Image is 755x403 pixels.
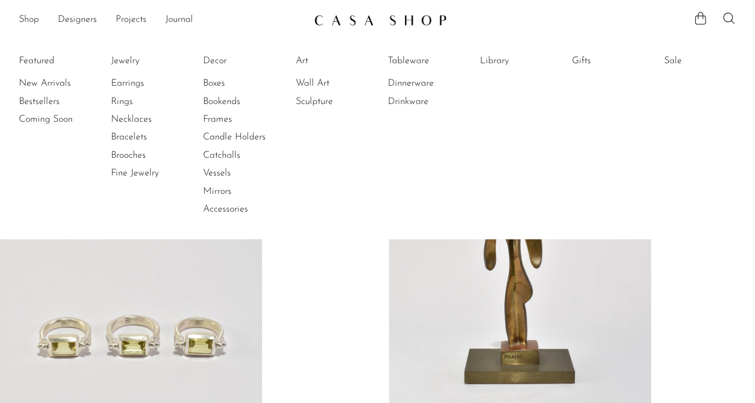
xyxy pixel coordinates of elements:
a: Coming Soon [19,113,107,126]
a: Rings [111,95,200,108]
ul: NEW HEADER MENU [19,10,305,30]
a: Necklaces [111,113,200,126]
a: Bookends [203,95,292,108]
ul: Art [296,52,384,110]
a: Bracelets [111,131,200,144]
a: Gifts [572,54,661,67]
a: Sculpture [296,95,384,108]
a: Decor [203,54,292,67]
ul: Decor [203,52,292,219]
a: Wall Art [296,77,384,90]
a: Brooches [111,149,200,162]
a: Vessels [203,167,292,180]
ul: Sale [664,52,753,74]
a: Catchalls [203,149,292,162]
ul: Library [480,52,568,74]
a: Bestsellers [19,95,107,108]
a: Sale [664,54,753,67]
a: Boxes [203,77,292,90]
a: Dinnerware [388,77,476,90]
a: Frames [203,113,292,126]
a: New Arrivals [19,77,107,90]
ul: Gifts [572,52,661,74]
a: Designers [58,12,97,28]
a: Projects [116,12,146,28]
a: Shop [19,12,39,28]
ul: Featured [19,74,107,128]
a: Tableware [388,54,476,67]
a: Fine Jewelry [111,167,200,180]
a: Earrings [111,77,200,90]
ul: Jewelry [111,52,200,183]
a: Journal [165,12,193,28]
nav: Desktop navigation [19,10,305,30]
a: Accessories [203,203,292,216]
a: Library [480,54,568,67]
a: Drinkware [388,95,476,108]
a: Mirrors [203,185,292,198]
a: Art [296,54,384,67]
a: Candle Holders [203,131,292,144]
a: Jewelry [111,54,200,67]
ul: Tableware [388,52,476,110]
